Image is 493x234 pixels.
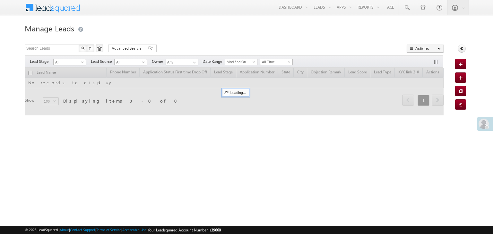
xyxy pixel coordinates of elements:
span: 39660 [211,228,221,232]
a: Modified On [225,59,257,65]
a: All [53,59,86,65]
input: Type to Search [166,59,198,65]
a: Contact Support [70,228,95,232]
span: All [54,59,84,65]
span: Modified On [225,59,255,65]
span: Date Range [203,59,225,64]
a: All Time [260,59,293,65]
span: Manage Leads [25,23,74,33]
a: About [60,228,69,232]
a: Show All Items [190,59,198,66]
span: All Time [260,59,291,65]
a: Terms of Service [96,228,121,232]
img: Search [81,46,84,50]
button: Actions [407,45,444,53]
span: © 2025 LeadSquared | | | | | [25,227,221,233]
span: Lead Stage [30,59,53,64]
span: All [115,59,145,65]
span: Your Leadsquared Account Number is [148,228,221,232]
button: ? [87,45,94,52]
span: ? [89,46,92,51]
span: Advanced Search [112,46,143,51]
a: Acceptable Use [122,228,147,232]
span: Owner [152,59,166,64]
div: Loading... [222,89,249,96]
span: Lead Source [91,59,114,64]
a: All [114,59,147,65]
